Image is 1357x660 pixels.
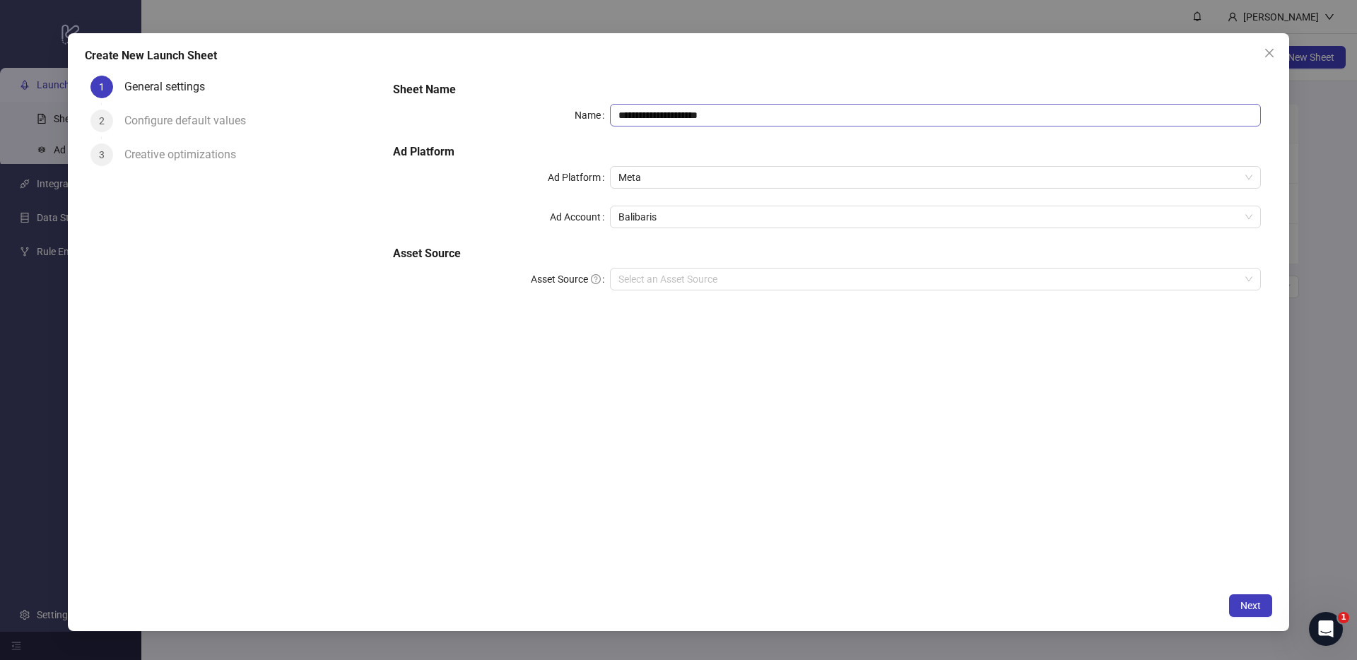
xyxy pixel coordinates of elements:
div: Create New Launch Sheet [85,47,1272,64]
img: logo_orange.svg [23,23,34,34]
h5: Sheet Name [393,81,1261,98]
button: Close [1258,42,1281,64]
label: Asset Source [531,268,610,290]
div: Mots-clés [176,83,216,93]
div: Domaine: [DOMAIN_NAME] [37,37,160,48]
h5: Asset Source [393,245,1261,262]
span: Balibaris [618,206,1252,228]
div: Domaine [73,83,109,93]
span: 2 [99,115,105,126]
img: tab_domain_overview_orange.svg [57,82,69,93]
img: website_grey.svg [23,37,34,48]
label: Ad Account [550,206,610,228]
span: 1 [1338,612,1349,623]
span: question-circle [591,274,601,284]
span: 3 [99,149,105,160]
div: v 4.0.25 [40,23,69,34]
label: Ad Platform [548,166,610,189]
img: tab_keywords_by_traffic_grey.svg [160,82,172,93]
input: Name [610,104,1261,126]
button: Next [1229,594,1272,617]
span: close [1264,47,1275,59]
span: Next [1240,600,1261,611]
span: Meta [618,167,1252,188]
label: Name [575,104,610,126]
iframe: Intercom live chat [1309,612,1343,646]
div: General settings [124,76,216,98]
div: Creative optimizations [124,143,247,166]
div: Configure default values [124,110,257,132]
h5: Ad Platform [393,143,1261,160]
span: 1 [99,81,105,93]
